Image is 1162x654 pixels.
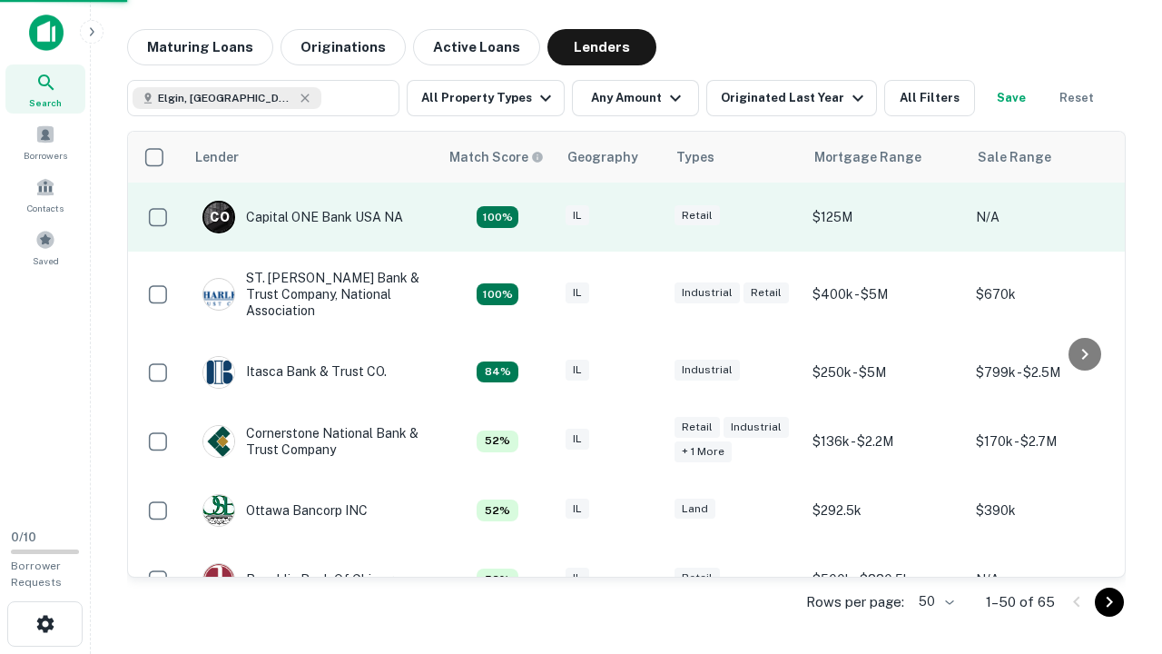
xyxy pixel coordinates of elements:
div: Capitalize uses an advanced AI algorithm to match your search with the best lender. The match sco... [449,147,544,167]
div: Industrial [675,282,740,303]
td: $136k - $2.2M [803,407,967,476]
button: Maturing Loans [127,29,273,65]
td: $400k - $5M [803,252,967,338]
button: All Property Types [407,80,565,116]
div: Mortgage Range [814,146,921,168]
iframe: Chat Widget [1071,509,1162,596]
img: picture [203,495,234,526]
div: Land [675,499,715,520]
div: Capitalize uses an advanced AI algorithm to match your search with the best lender. The match sco... [477,206,518,228]
a: Saved [5,223,85,272]
div: Retail [675,205,720,226]
div: Geography [567,146,638,168]
div: IL [566,360,589,381]
div: Capitalize uses an advanced AI algorithm to match your search with the best lender. The match sco... [477,362,518,383]
th: Sale Range [967,132,1130,183]
div: Capitalize uses an advanced AI algorithm to match your search with the best lender. The match sco... [477,569,518,590]
div: 50 [911,589,957,615]
div: Itasca Bank & Trust CO. [202,356,387,389]
td: N/A [967,183,1130,252]
th: Lender [184,132,438,183]
th: Mortgage Range [803,132,967,183]
a: Search [5,64,85,114]
button: Lenders [547,29,656,65]
span: Elgin, [GEOGRAPHIC_DATA], [GEOGRAPHIC_DATA] [158,90,294,106]
td: $250k - $5M [803,338,967,407]
img: picture [203,357,234,388]
img: picture [203,426,234,457]
div: Retail [675,568,720,589]
div: Cornerstone National Bank & Trust Company [202,425,420,458]
h6: Match Score [449,147,540,167]
td: $292.5k [803,476,967,545]
div: Capitalize uses an advanced AI algorithm to match your search with the best lender. The match sco... [477,431,518,452]
th: Types [665,132,803,183]
a: Borrowers [5,117,85,166]
img: picture [203,279,234,310]
div: Retail [675,417,720,438]
button: All Filters [884,80,975,116]
span: Contacts [27,201,64,215]
td: $390k [967,476,1130,545]
span: Borrowers [24,148,67,163]
td: $170k - $2.7M [967,407,1130,476]
button: Originated Last Year [706,80,877,116]
td: $125M [803,183,967,252]
img: picture [203,564,234,595]
div: Industrial [675,360,740,381]
div: Sale Range [978,146,1051,168]
td: N/A [967,545,1130,614]
div: ST. [PERSON_NAME] Bank & Trust Company, National Association [202,270,420,320]
div: Lender [195,146,239,168]
th: Capitalize uses an advanced AI algorithm to match your search with the best lender. The match sco... [438,132,556,183]
span: 0 / 10 [11,530,36,544]
p: C O [210,208,229,227]
button: Active Loans [413,29,540,65]
div: Retail [743,282,789,303]
button: Any Amount [572,80,699,116]
a: Contacts [5,170,85,219]
td: $500k - $880.5k [803,545,967,614]
td: $799k - $2.5M [967,338,1130,407]
button: Originations [281,29,406,65]
div: + 1 more [675,441,732,462]
span: Borrower Requests [11,560,62,589]
div: Capital ONE Bank USA NA [202,201,403,233]
p: Rows per page: [806,591,904,613]
p: 1–50 of 65 [986,591,1055,613]
div: Ottawa Bancorp INC [202,494,368,527]
th: Geography [556,132,665,183]
span: Search [29,95,62,110]
div: IL [566,205,589,226]
div: Types [676,146,714,168]
button: Save your search to get updates of matches that match your search criteria. [982,80,1040,116]
div: IL [566,429,589,450]
img: capitalize-icon.png [29,15,64,51]
div: Originated Last Year [721,87,869,109]
button: Go to next page [1095,588,1124,617]
td: $670k [967,252,1130,338]
button: Reset [1048,80,1106,116]
div: IL [566,499,589,520]
div: Republic Bank Of Chicago [202,563,401,596]
div: IL [566,282,589,303]
span: Saved [33,253,59,268]
div: Capitalize uses an advanced AI algorithm to match your search with the best lender. The match sco... [477,500,518,521]
div: Capitalize uses an advanced AI algorithm to match your search with the best lender. The match sco... [477,283,518,305]
div: Industrial [724,417,789,438]
div: IL [566,568,589,589]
